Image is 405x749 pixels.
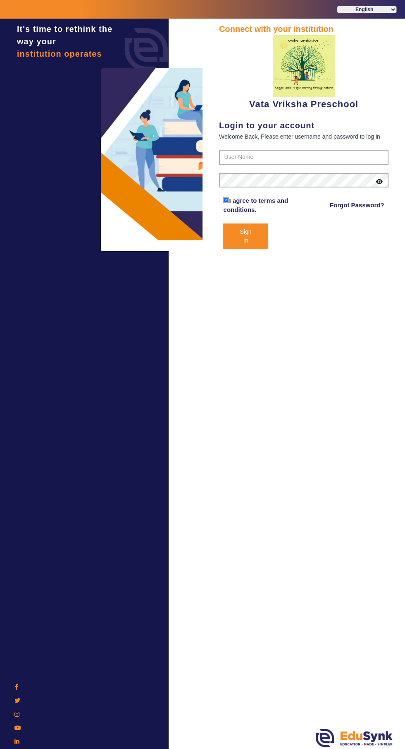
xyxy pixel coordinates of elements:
span: institution operates [17,49,102,58]
img: login3.png [101,68,274,251]
div: Welcome Back, Please enter username and password to log in [219,132,388,142]
span: It's time to rethink the way your [17,24,112,46]
img: edusynk.png [316,729,393,747]
div: Connect with your institution [219,23,388,35]
a: I agree to terms and conditions. [223,197,288,214]
img: 817d6453-c4a2-41f8-ac39-e8a470f27eea [273,35,335,97]
div: Vata Vriksha Preschool [219,35,388,111]
a: Forgot Password? [330,200,384,210]
input: User Name [219,150,388,165]
button: Sign In [223,223,268,249]
div: Login to your account [219,119,388,132]
img: login.png [115,19,177,81]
